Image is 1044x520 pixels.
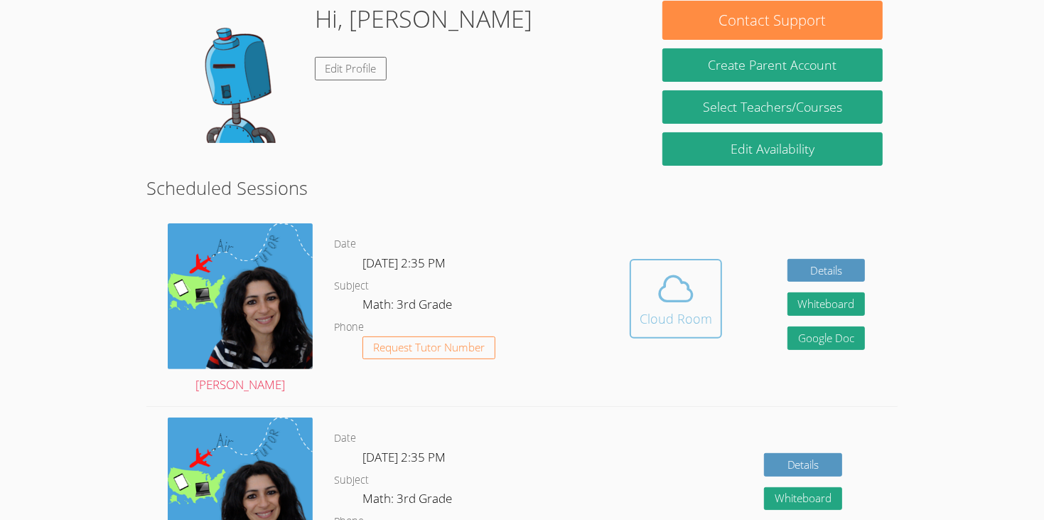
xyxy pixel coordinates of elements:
button: Whiteboard [764,487,842,511]
span: [DATE] 2:35 PM [362,449,446,465]
dt: Subject [334,277,369,295]
h1: Hi, [PERSON_NAME] [315,1,532,37]
a: Select Teachers/Courses [662,90,883,124]
a: Details [787,259,866,282]
span: Request Tutor Number [373,342,485,353]
dt: Subject [334,472,369,489]
img: air%20tutor%20avatar.png [168,223,313,368]
dd: Math: 3rd Grade [362,489,455,513]
a: [PERSON_NAME] [168,223,313,396]
button: Request Tutor Number [362,336,495,360]
button: Contact Support [662,1,883,40]
dd: Math: 3rd Grade [362,295,455,319]
button: Cloud Room [630,259,722,339]
a: Edit Availability [662,132,883,166]
dt: Phone [334,319,364,336]
dt: Date [334,430,356,447]
img: default.png [161,1,303,143]
button: Whiteboard [787,292,866,316]
a: Details [764,453,842,477]
h2: Scheduled Sessions [146,174,898,201]
button: Create Parent Account [662,48,883,82]
a: Edit Profile [315,57,387,80]
dt: Date [334,235,356,253]
div: Cloud Room [640,309,712,329]
a: Google Doc [787,327,866,350]
span: [DATE] 2:35 PM [362,255,446,271]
